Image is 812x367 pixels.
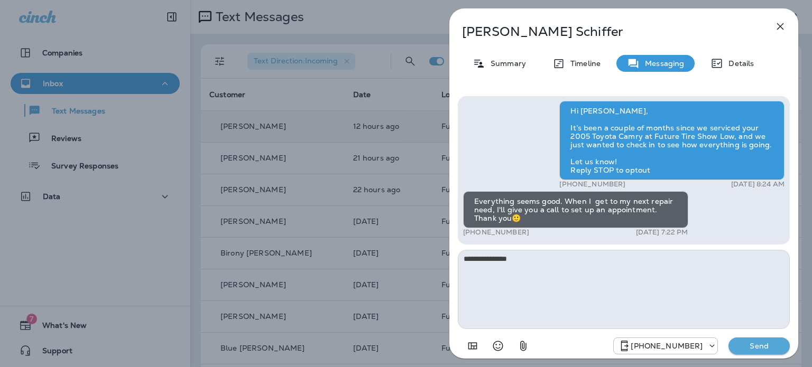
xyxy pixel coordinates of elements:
[565,59,601,68] p: Timeline
[463,228,529,237] p: [PHONE_NUMBER]
[723,59,754,68] p: Details
[728,337,790,354] button: Send
[559,101,785,180] div: Hi [PERSON_NAME], It’s been a couple of months since we serviced your 2005 Toyota Camry at Future...
[737,341,781,351] p: Send
[485,59,526,68] p: Summary
[636,228,688,237] p: [DATE] 7:22 PM
[487,335,509,356] button: Select an emoji
[462,335,483,356] button: Add in a premade template
[559,180,625,189] p: [PHONE_NUMBER]
[631,342,703,350] p: [PHONE_NUMBER]
[614,340,717,352] div: +1 (928) 232-1970
[640,59,684,68] p: Messaging
[462,24,751,39] p: [PERSON_NAME] Schiffer
[463,191,688,228] div: Everything seems good. When I get to my next repair need, I'll give you a call to set up an appoi...
[731,180,785,189] p: [DATE] 8:24 AM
